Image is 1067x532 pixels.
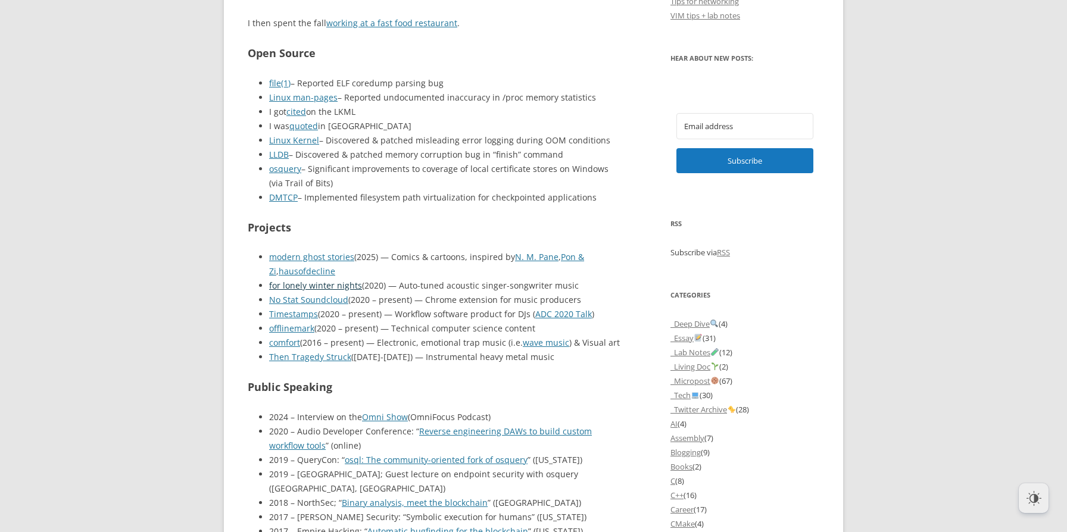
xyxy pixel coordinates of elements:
li: (30) [670,388,819,402]
a: AI [670,418,678,429]
img: 🐤 [728,405,735,413]
li: (28) [670,402,819,417]
a: _Living Doc [670,361,719,372]
a: _Lab Notes [670,347,719,358]
a: hausofdecline [279,265,335,277]
a: Reverse engineering DAWs to build custom workflow tools [269,425,592,451]
li: (2025) — Comics & cartoons, inspired by , , [269,250,620,278]
li: (2020 – present) — Technical computer science content [269,321,620,336]
li: (2020 – present) — Workflow software product for DJs ( ) [269,307,620,321]
li: – Reported ELF coredump parsing bug [269,76,620,90]
li: (2) [670,459,819,474]
img: 🍪 [711,377,719,384]
a: Then Tragedy Struck [269,351,351,362]
h3: Hear about new posts: [670,51,819,65]
li: – Significant improvements to coverage of local certificate stores on Windows (via Trail of Bits) [269,162,620,190]
img: 💻 [691,391,699,399]
img: 🔍 [710,320,718,327]
li: (16) [670,488,819,502]
a: VIM tips + lab notes [670,10,740,21]
a: modern ghost stories [269,251,354,262]
h3: Categories [670,288,819,302]
li: – Implemented filesystem path virtualization for checkpointed applications [269,190,620,205]
a: Omni Show [362,411,408,423]
h2: Projects [248,219,620,236]
li: (67) [670,374,819,388]
li: (4) [670,517,819,531]
a: Blogging [670,447,701,458]
a: DMTCP [269,192,298,203]
span: – Discovered & patched memory corruption bug in “finish” command [289,149,563,160]
li: – Reported undocumented inaccuracy in /proc memory statistics [269,90,620,105]
a: _Essay [670,333,703,343]
a: Timestamps [269,308,318,320]
li: (2020) — Auto-tuned acoustic singer-songwriter music [269,278,620,293]
li: 2019 – QueryCon: “ ” ([US_STATE]) [269,453,620,467]
a: Career [670,504,694,515]
li: 2019 – [GEOGRAPHIC_DATA]; Guest lecture on endpoint security with osquery ([GEOGRAPHIC_DATA], [GE... [269,467,620,496]
a: ADC 2020 Talk [535,308,592,320]
li: (4) [670,417,819,431]
a: _Deep Dive [670,318,719,329]
li: 2017 – [PERSON_NAME] Security: “Symbolic execution for humans” ([US_STATE]) [269,510,620,524]
li: – Discovered & patched misleading error logging during OOM conditions [269,133,620,148]
a: offlinemark [269,323,314,334]
a: CMake [670,518,695,529]
h2: Public Speaking [248,378,620,396]
li: (4) [670,317,819,331]
li: (12) [670,345,819,359]
a: C [670,475,675,486]
a: RSS [717,247,730,258]
li: I was in [GEOGRAPHIC_DATA] [269,119,620,133]
a: _Micropost [670,375,719,386]
li: ([DATE]-[DATE]) — Instrumental heavy metal music [269,350,620,364]
a: C++ [670,490,684,500]
li: 2024 – Interview on the (OmniFocus Podcast) [269,410,620,424]
li: 2018 – NorthSec; “ ” ([GEOGRAPHIC_DATA]) [269,496,620,510]
a: Assembly [670,433,704,443]
li: (2) [670,359,819,374]
a: _Tech [670,390,700,400]
li: (8) [670,474,819,488]
a: Books [670,461,692,472]
li: (2020 – present) — Chrome extension for music producers [269,293,620,307]
li: (9) [670,445,819,459]
input: Email address [676,113,813,139]
li: I got on the LKML [269,105,620,119]
a: Linux Kernel [269,134,319,146]
img: 📝 [694,334,702,342]
a: LLDB [269,149,289,160]
li: (2016 – present) — Electronic, emotional trap music (i.e. ) & Visual art [269,336,620,350]
li: (17) [670,502,819,517]
a: comfort [269,337,300,348]
a: quoted [289,120,318,132]
li: (7) [670,431,819,445]
h2: Open Source [248,45,620,62]
p: I then spent the fall . [248,16,620,30]
a: cited [286,106,306,117]
a: Binary analysis, meet the blockchain [342,497,488,508]
li: (31) [670,331,819,345]
img: 🌱 [711,362,719,370]
a: file(1) [269,77,291,89]
a: N. M. Pane [515,251,559,262]
a: _Twitter Archive [670,404,736,415]
p: Subscribe via [670,245,819,259]
a: Linux man-pages [269,92,338,103]
a: osquery [269,163,301,174]
a: for lonely winter nights [269,280,362,291]
li: 2020 – Audio Developer Conference: “ ” (online) [269,424,620,453]
a: working at a fast food restaurant [326,17,457,29]
a: wave music [523,337,569,348]
h3: RSS [670,217,819,231]
button: Subscribe [676,148,813,173]
a: No Stat Soundcloud [269,294,348,305]
img: 🧪 [711,348,719,356]
a: osql: The community-oriented fork of osquery [345,454,528,465]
